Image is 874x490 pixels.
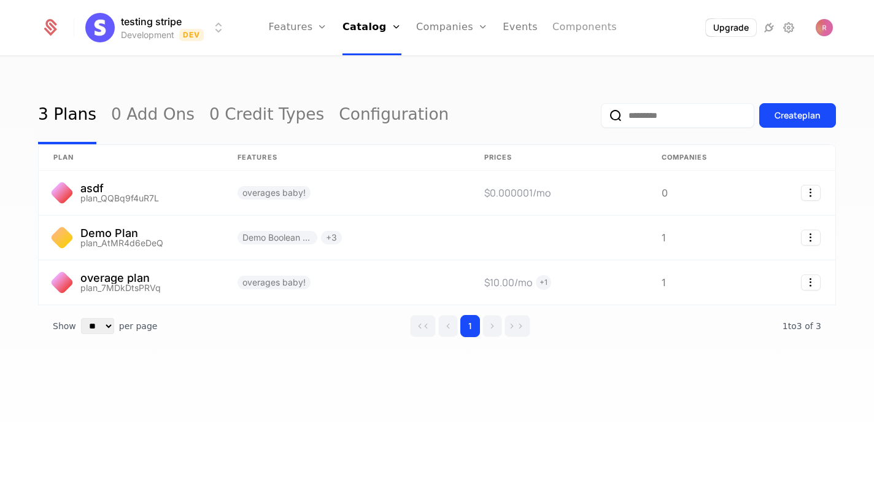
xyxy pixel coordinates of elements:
button: Select action [801,274,821,290]
div: Table pagination [38,305,836,347]
th: Companies [647,145,745,171]
span: Dev [179,29,204,41]
button: Select environment [89,14,226,41]
span: 3 [783,321,821,331]
button: Go to first page [410,315,436,337]
span: 1 to 3 of [783,321,816,331]
span: per page [119,320,158,332]
th: Prices [470,145,647,171]
a: 0 Credit Types [209,87,324,144]
a: Configuration [339,87,449,144]
th: Features [223,145,470,171]
a: Integrations [762,20,776,35]
button: Open user button [816,19,833,36]
button: Go to last page [505,315,530,337]
a: Settings [781,20,796,35]
img: testing stripe [85,13,115,42]
span: testing stripe [121,14,182,29]
a: 3 Plans [38,87,96,144]
button: Go to page 1 [460,315,480,337]
button: Go to previous page [438,315,458,337]
button: Go to next page [482,315,502,337]
th: plan [39,145,223,171]
button: Select action [801,185,821,201]
button: Select action [801,230,821,246]
div: Page navigation [410,315,530,337]
span: Show [53,320,76,332]
button: Createplan [759,103,836,128]
button: Upgrade [706,19,756,36]
img: ryan [816,19,833,36]
select: Select page size [81,318,114,334]
div: Development [121,29,174,41]
a: 0 Add Ons [111,87,195,144]
div: Create plan [775,109,821,122]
